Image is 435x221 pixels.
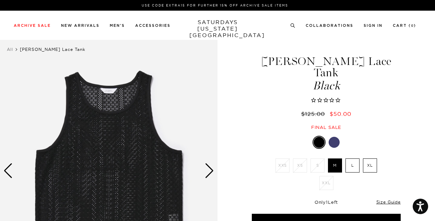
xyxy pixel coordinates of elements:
[7,47,13,52] a: All
[411,24,414,27] small: 0
[252,199,401,205] div: Only Left
[16,3,413,8] p: Use Code EXTRA15 for Further 15% Off Archive Sale Items
[326,199,328,205] span: 1
[189,19,246,38] a: SATURDAYS[US_STATE][GEOGRAPHIC_DATA]
[306,24,353,27] a: Collaborations
[61,24,99,27] a: New Arrivals
[14,24,51,27] a: Archive Sale
[301,110,328,117] del: $125.00
[251,97,402,104] span: Rated 0.0 out of 5 stars 0 reviews
[328,158,342,173] label: M
[363,158,377,173] label: XL
[251,124,402,130] div: Final sale
[376,199,401,205] a: Size Guide
[3,163,13,178] div: Previous slide
[330,110,351,117] span: $50.00
[364,24,383,27] a: Sign In
[393,24,416,27] a: Cart (0)
[251,80,402,91] span: Black
[345,158,360,173] label: L
[205,163,214,178] div: Next slide
[20,47,85,52] span: [PERSON_NAME] Lace Tank
[135,24,171,27] a: Accessories
[251,56,402,91] h1: [PERSON_NAME] Lace Tank
[110,24,125,27] a: Men's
